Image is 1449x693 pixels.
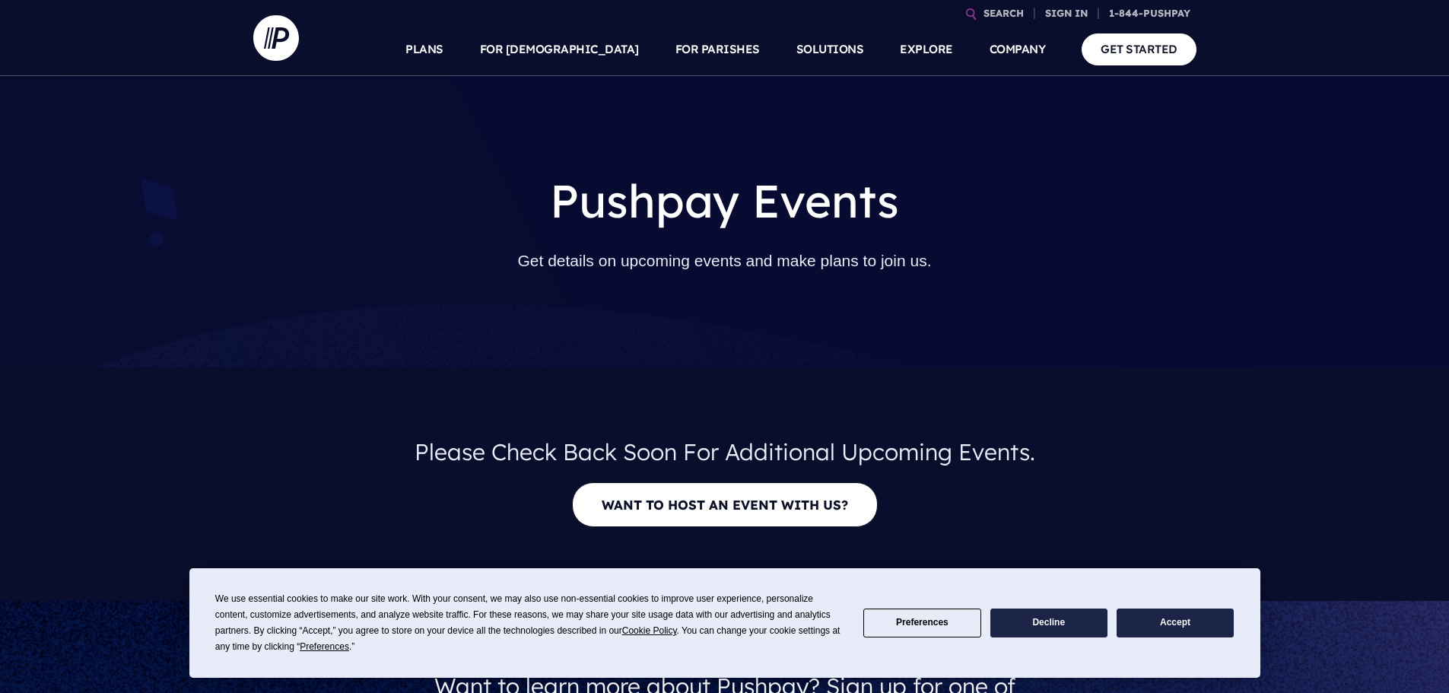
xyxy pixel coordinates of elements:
div: Cookie Consent Prompt [189,568,1260,678]
button: Preferences [863,609,980,638]
a: FOR [DEMOGRAPHIC_DATA] [480,23,639,76]
a: EXPLORE [900,23,953,76]
a: SOLUTIONS [796,23,864,76]
span: Preferences [300,641,349,652]
a: Want to host an event with us? [572,482,878,527]
p: Get details on upcoming events and make plans to join us. [462,240,987,281]
a: FOR PARISHES [675,23,760,76]
h4: Please Check Back Soon For Additional Upcoming Events. [265,428,1184,476]
button: Accept [1117,609,1234,638]
h1: Pushpay Events [462,161,987,240]
span: Cookie Policy [622,625,677,636]
button: Decline [990,609,1107,638]
a: GET STARTED [1082,33,1196,65]
a: COMPANY [990,23,1046,76]
div: We use essential cookies to make our site work. With your consent, we may also use non-essential ... [215,591,845,655]
a: PLANS [405,23,443,76]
